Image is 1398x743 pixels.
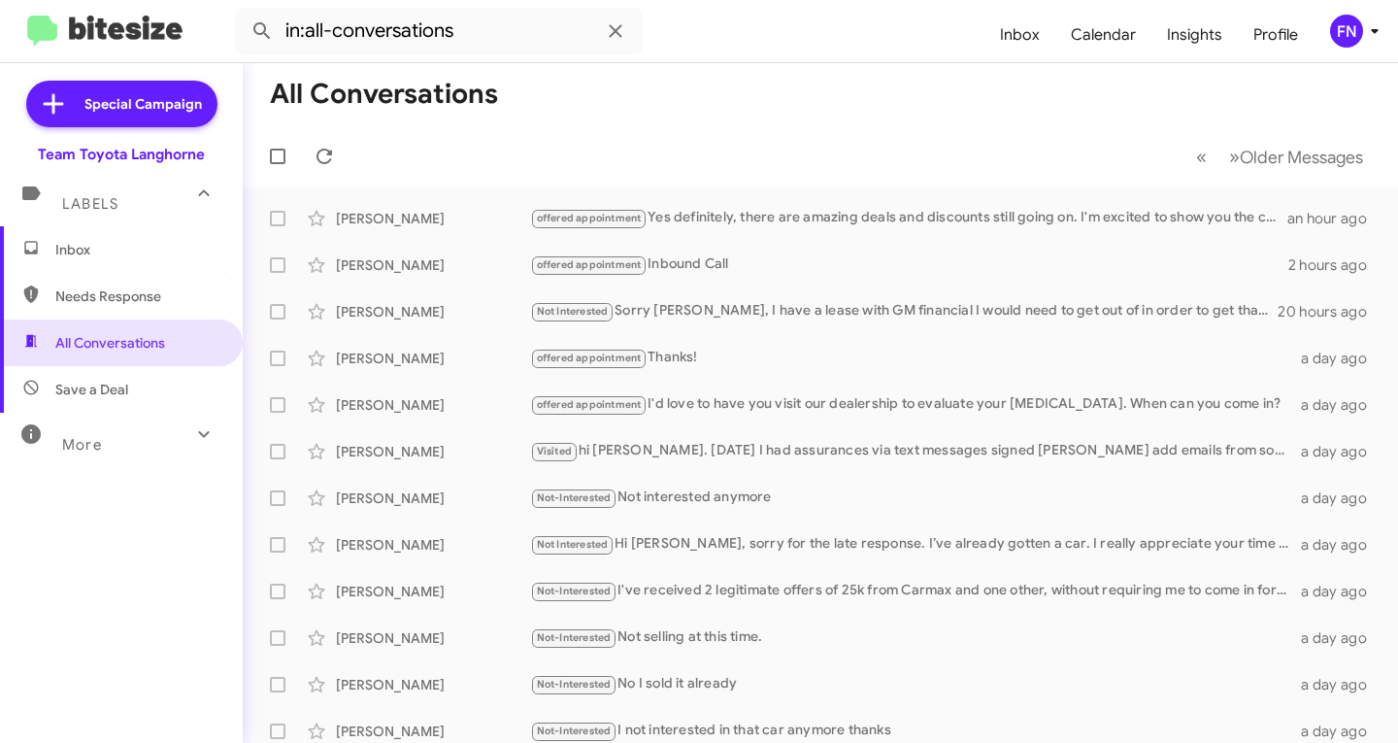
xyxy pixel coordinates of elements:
[537,445,572,457] span: Visited
[336,302,530,321] div: [PERSON_NAME]
[55,380,128,399] span: Save a Deal
[336,349,530,368] div: [PERSON_NAME]
[55,287,220,306] span: Needs Response
[1298,349,1382,368] div: a day ago
[537,491,612,504] span: Not-Interested
[38,145,205,164] div: Team Toyota Langhorne
[1298,675,1382,694] div: a day ago
[336,535,530,555] div: [PERSON_NAME]
[530,580,1298,602] div: I've received 2 legitimate offers of 25k from Carmax and one other, without requiring me to come ...
[1314,15,1377,48] button: FN
[1298,582,1382,601] div: a day ago
[270,79,498,110] h1: All Conversations
[336,628,530,648] div: [PERSON_NAME]
[1288,255,1382,275] div: 2 hours ago
[1055,7,1151,63] a: Calendar
[336,489,530,508] div: [PERSON_NAME]
[537,538,609,551] span: Not Interested
[336,255,530,275] div: [PERSON_NAME]
[537,305,609,318] span: Not Interested
[537,212,642,224] span: offered appointment
[1287,209,1382,228] div: an hour ago
[537,585,612,597] span: Not-Interested
[336,582,530,601] div: [PERSON_NAME]
[530,673,1298,695] div: No I sold it already
[84,94,202,114] span: Special Campaign
[336,675,530,694] div: [PERSON_NAME]
[55,240,220,259] span: Inbox
[530,347,1298,369] div: Thanks!
[62,195,118,213] span: Labels
[537,258,642,271] span: offered appointment
[537,725,612,737] span: Not-Interested
[537,631,612,644] span: Not-Interested
[530,253,1288,276] div: Inbound Call
[530,207,1287,229] div: Yes definitely, there are amazing deals and discounts still going on. I'm excited to show you the...
[537,352,642,364] span: offered appointment
[336,209,530,228] div: [PERSON_NAME]
[62,436,102,454] span: More
[1217,137,1375,177] button: Next
[26,81,217,127] a: Special Campaign
[336,722,530,741] div: [PERSON_NAME]
[1238,7,1314,63] a: Profile
[1240,147,1363,168] span: Older Messages
[1330,15,1363,48] div: FN
[1184,137,1218,177] button: Previous
[1229,145,1240,169] span: »
[55,333,165,353] span: All Conversations
[1298,442,1382,461] div: a day ago
[1298,395,1382,415] div: a day ago
[530,626,1298,649] div: Not selling at this time.
[1298,722,1382,741] div: a day ago
[1196,145,1207,169] span: «
[537,678,612,691] span: Not-Interested
[1278,302,1382,321] div: 20 hours ago
[336,442,530,461] div: [PERSON_NAME]
[1185,137,1375,177] nav: Page navigation example
[336,395,530,415] div: [PERSON_NAME]
[530,393,1298,416] div: I'd love to have you visit our dealership to evaluate your [MEDICAL_DATA]. When can you come in?
[530,300,1278,322] div: Sorry [PERSON_NAME], I have a lease with GM financial I would need to get out of in order to get ...
[1298,628,1382,648] div: a day ago
[530,487,1298,509] div: Not interested anymore
[530,440,1298,462] div: hi [PERSON_NAME]. [DATE] I had assurances via text messages signed [PERSON_NAME] add emails from ...
[984,7,1055,63] a: Inbox
[530,533,1298,556] div: Hi [PERSON_NAME], sorry for the late response. I’ve already gotten a car. I really appreciate you...
[1298,489,1382,508] div: a day ago
[235,8,643,54] input: Search
[1298,535,1382,555] div: a day ago
[530,720,1298,742] div: I not interested in that car anymore thanks
[537,398,642,411] span: offered appointment
[1151,7,1238,63] a: Insights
